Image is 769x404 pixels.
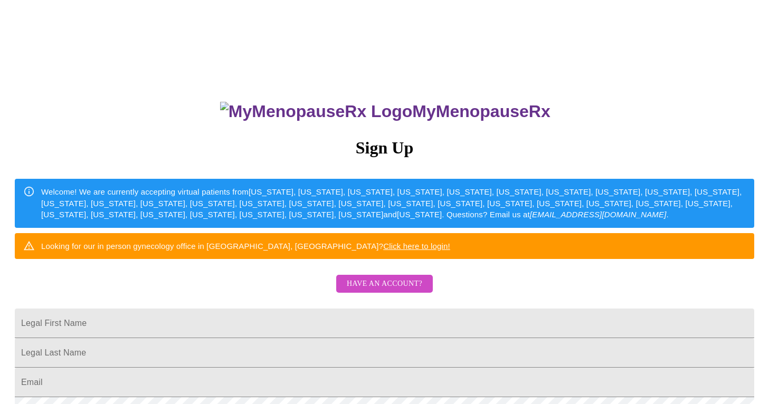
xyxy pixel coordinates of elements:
div: Welcome! We are currently accepting virtual patients from [US_STATE], [US_STATE], [US_STATE], [US... [41,182,746,224]
em: [EMAIL_ADDRESS][DOMAIN_NAME] [530,210,667,219]
h3: MyMenopauseRx [16,102,755,121]
img: MyMenopauseRx Logo [220,102,412,121]
button: Have an account? [336,275,433,293]
span: Have an account? [347,277,422,291]
a: Have an account? [334,286,435,295]
a: Click here to login! [383,242,450,251]
div: Looking for our in person gynecology office in [GEOGRAPHIC_DATA], [GEOGRAPHIC_DATA]? [41,236,450,256]
h3: Sign Up [15,138,754,158]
